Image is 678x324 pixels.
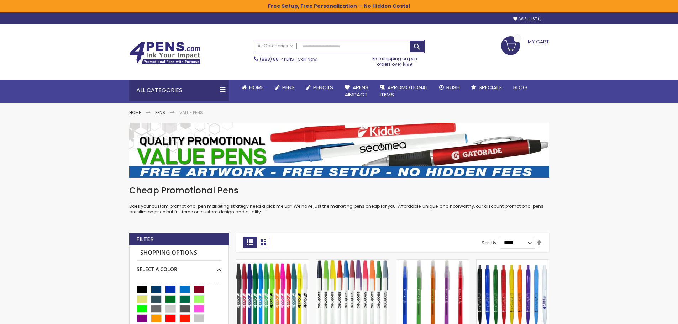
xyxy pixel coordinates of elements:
span: 4Pens 4impact [345,84,368,98]
a: Belfast B Value Stick Pen [236,259,309,265]
a: Custom Cambria Plastic Retractable Ballpoint Pen - Monochromatic Body Color [477,259,549,265]
a: Pencils [300,80,339,95]
span: Pencils [313,84,333,91]
span: Specials [479,84,502,91]
a: Home [129,110,141,116]
span: Blog [513,84,527,91]
div: Free shipping on pen orders over $199 [365,53,425,67]
div: Does your custom promotional pen marketing strategy need a pick me up? We have just the marketing... [129,185,549,215]
a: Wishlist [513,16,542,22]
span: - Call Now! [260,56,318,62]
a: Pens [269,80,300,95]
a: (888) 88-4PENS [260,56,294,62]
label: Sort By [482,239,496,245]
div: Select A Color [137,261,221,273]
strong: Shopping Options [137,245,221,261]
a: Pens [155,110,165,116]
img: 4Pens Custom Pens and Promotional Products [129,42,200,64]
a: Blog [508,80,533,95]
a: All Categories [254,40,297,52]
a: 4Pens4impact [339,80,374,103]
a: Home [236,80,269,95]
a: Specials [466,80,508,95]
span: Pens [282,84,295,91]
strong: Value Pens [179,110,203,116]
a: Belfast Translucent Value Stick Pen [396,259,469,265]
a: Belfast Value Stick Pen [316,259,389,265]
span: All Categories [258,43,293,49]
a: 4PROMOTIONALITEMS [374,80,433,103]
a: Rush [433,80,466,95]
span: Rush [446,84,460,91]
span: Home [249,84,264,91]
strong: Grid [243,237,257,248]
img: Value Pens [129,123,549,178]
h1: Cheap Promotional Pens [129,185,549,196]
strong: Filter [136,235,154,243]
div: All Categories [129,80,229,101]
span: 4PROMOTIONAL ITEMS [380,84,428,98]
